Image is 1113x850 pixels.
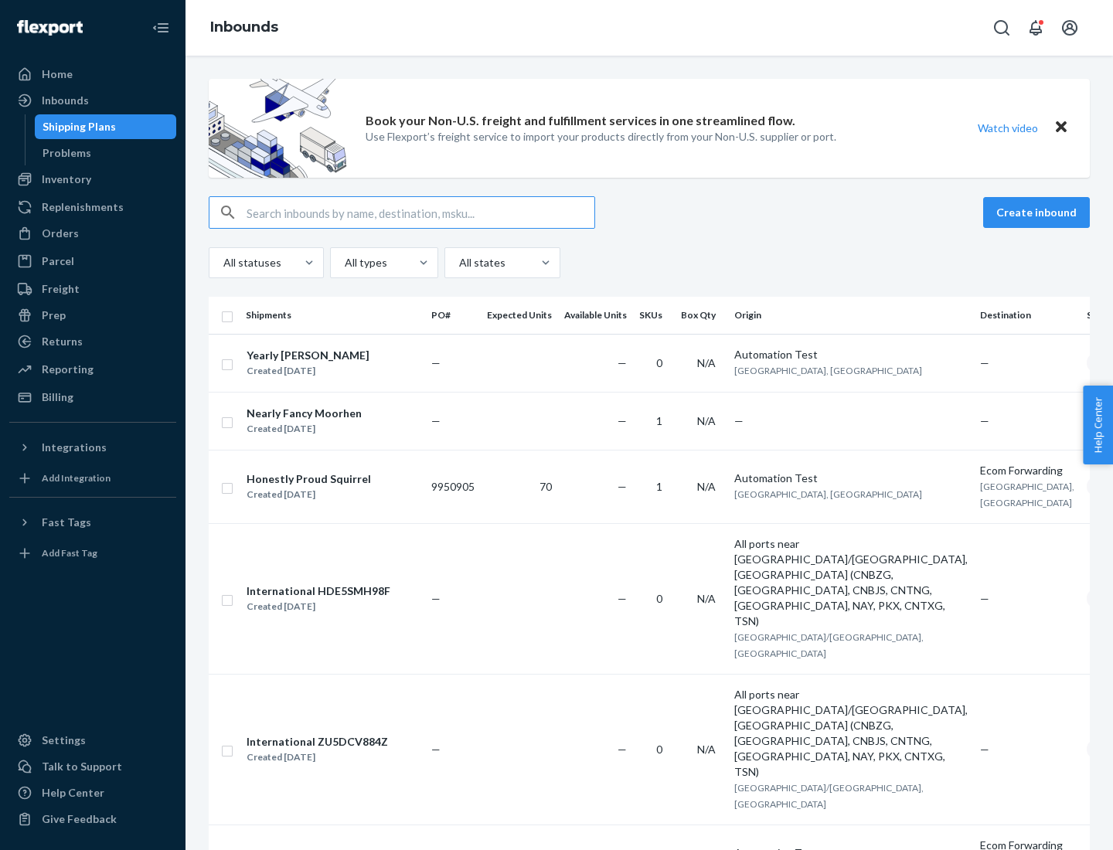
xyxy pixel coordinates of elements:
div: International HDE5SMH98F [247,583,390,599]
div: Orders [42,226,79,241]
span: — [618,356,627,369]
div: Automation Test [734,471,968,486]
span: [GEOGRAPHIC_DATA], [GEOGRAPHIC_DATA] [980,481,1074,508]
button: Watch video [968,117,1048,139]
button: Give Feedback [9,807,176,831]
div: Replenishments [42,199,124,215]
div: Nearly Fancy Moorhen [247,406,362,421]
input: Search inbounds by name, destination, msku... [247,197,594,228]
span: — [980,356,989,369]
span: [GEOGRAPHIC_DATA], [GEOGRAPHIC_DATA] [734,488,922,500]
a: Returns [9,329,176,354]
a: Freight [9,277,176,301]
p: Use Flexport’s freight service to import your products directly from your Non-U.S. supplier or port. [366,129,836,144]
div: Add Fast Tag [42,546,97,559]
a: Settings [9,728,176,753]
div: Fast Tags [42,515,91,530]
div: Shipping Plans [43,119,116,134]
div: Add Integration [42,471,111,484]
div: Honestly Proud Squirrel [247,471,371,487]
div: Home [42,66,73,82]
div: Give Feedback [42,811,117,827]
span: — [734,414,744,427]
span: — [618,480,627,493]
div: Created [DATE] [247,750,388,765]
div: Freight [42,281,80,297]
span: — [980,592,989,605]
a: Shipping Plans [35,114,177,139]
span: [GEOGRAPHIC_DATA]/[GEOGRAPHIC_DATA], [GEOGRAPHIC_DATA] [734,782,924,810]
span: — [431,592,441,605]
div: Created [DATE] [247,599,390,614]
div: Parcel [42,253,74,269]
div: Inventory [42,172,91,187]
input: All types [343,255,345,270]
button: Help Center [1083,386,1113,464]
th: SKUs [633,297,675,334]
span: 1 [656,480,662,493]
div: Created [DATE] [247,421,362,437]
span: N/A [697,414,716,427]
p: Book your Non-U.S. freight and fulfillment services in one streamlined flow. [366,112,795,130]
th: Available Units [558,297,633,334]
button: Fast Tags [9,510,176,535]
span: — [618,743,627,756]
span: [GEOGRAPHIC_DATA], [GEOGRAPHIC_DATA] [734,365,922,376]
div: Help Center [42,785,104,801]
img: Flexport logo [17,20,83,36]
a: Parcel [9,249,176,274]
span: 1 [656,414,662,427]
span: — [618,592,627,605]
span: — [431,414,441,427]
a: Talk to Support [9,754,176,779]
a: Inbounds [210,19,278,36]
th: Origin [728,297,974,334]
div: All ports near [GEOGRAPHIC_DATA]/[GEOGRAPHIC_DATA], [GEOGRAPHIC_DATA] (CNBZG, [GEOGRAPHIC_DATA], ... [734,536,968,629]
button: Close [1051,117,1071,139]
a: Reporting [9,357,176,382]
a: Billing [9,385,176,410]
span: — [431,743,441,756]
div: Ecom Forwarding [980,463,1074,478]
div: Returns [42,334,83,349]
div: Prep [42,308,66,323]
ol: breadcrumbs [198,5,291,50]
span: N/A [697,743,716,756]
th: Expected Units [481,297,558,334]
div: International ZU5DCV884Z [247,734,388,750]
th: Destination [974,297,1081,334]
span: N/A [697,480,716,493]
a: Orders [9,221,176,246]
span: 0 [656,592,662,605]
div: Created [DATE] [247,363,369,379]
th: PO# [425,297,481,334]
div: Reporting [42,362,94,377]
a: Problems [35,141,177,165]
a: Inbounds [9,88,176,113]
span: — [980,743,989,756]
div: All ports near [GEOGRAPHIC_DATA]/[GEOGRAPHIC_DATA], [GEOGRAPHIC_DATA] (CNBZG, [GEOGRAPHIC_DATA], ... [734,687,968,780]
button: Open account menu [1054,12,1085,43]
a: Help Center [9,780,176,805]
div: Integrations [42,440,107,455]
div: Created [DATE] [247,487,371,502]
a: Prep [9,303,176,328]
input: All states [458,255,459,270]
span: N/A [697,592,716,605]
div: Inbounds [42,93,89,108]
a: Add Fast Tag [9,541,176,566]
input: All statuses [222,255,223,270]
a: Add Integration [9,466,176,491]
th: Box Qty [675,297,728,334]
span: [GEOGRAPHIC_DATA]/[GEOGRAPHIC_DATA], [GEOGRAPHIC_DATA] [734,631,924,659]
span: — [431,356,441,369]
button: Open Search Box [986,12,1017,43]
span: N/A [697,356,716,369]
button: Close Navigation [145,12,176,43]
div: Billing [42,389,73,405]
button: Create inbound [983,197,1090,228]
a: Inventory [9,167,176,192]
div: Automation Test [734,347,968,362]
div: Problems [43,145,91,161]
